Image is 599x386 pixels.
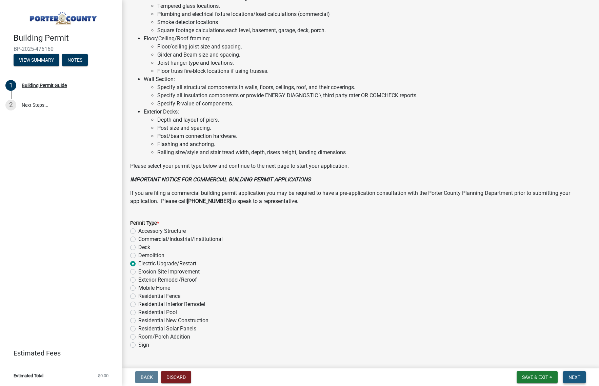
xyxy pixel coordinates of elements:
li: Post size and spacing. [157,124,591,132]
button: Save & Exit [517,371,558,383]
li: Plumbing and electrical fixture locations/load calculations (commercial) [157,10,591,18]
li: Joist hanger type and locations. [157,59,591,67]
label: Deck [138,243,150,251]
label: Mobile Home [138,284,170,292]
span: Next [568,374,580,380]
label: Erosion Site Improvement [138,268,200,276]
button: View Summary [14,54,59,66]
button: Discard [161,371,191,383]
li: Specify all structural components in walls, floors, ceilings, roof, and their coverings. [157,83,591,92]
span: Estimated Total [14,373,43,378]
label: Residential Interior Remodel [138,300,205,308]
label: Sign [138,341,149,349]
label: Exterior Remodel/Reroof [138,276,197,284]
label: Residential Pool [138,308,177,317]
label: Permit Type [130,221,159,226]
label: Residential New Construction [138,317,208,325]
p: If you are filing a commercial building permit application you may be required to have a pre-appl... [130,189,591,205]
button: Back [135,371,158,383]
label: Electric Upgrade/Restart [138,260,196,268]
button: Next [563,371,586,383]
li: Flashing and anchoring. [157,140,591,148]
li: Depth and layout of piers. [157,116,591,124]
label: Residential Fence [138,292,180,300]
label: Commercial/Industrial/Institutional [138,235,223,243]
li: Specify all insulation components or provide ENERGY DIAGNOSTIC \ third party rater OR COMCHECK re... [157,92,591,100]
span: $0.00 [98,373,108,378]
li: Floor truss fire-block locations if using trusses. [157,67,591,75]
h4: Building Permit [14,33,117,43]
li: Railing size/style and stair tread width, depth, risers height, landing dimensions [157,148,591,157]
wm-modal-confirm: Summary [14,58,59,63]
label: Residential Solar Panels [138,325,196,333]
label: Demolition [138,251,164,260]
li: Smoke detector locations [157,18,591,26]
li: Floor/ceiling joist size and spacing. [157,43,591,51]
li: Girder and Beam size and spacing. [157,51,591,59]
li: Tempered glass locations. [157,2,591,10]
li: Square footage calculations each level, basement, garage, deck, porch. [157,26,591,35]
span: Save & Exit [522,374,548,380]
a: Estimated Fees [5,346,111,360]
div: 2 [5,100,16,110]
div: Building Permit Guide [22,83,67,88]
p: Please select your permit type below and continue to the next page to start your application. [130,162,591,170]
li: Exterior Decks: [144,108,591,157]
wm-modal-confirm: Notes [62,58,88,63]
strong: IMPORTANT NOTICE FOR COMMERCIAL BUILDING PERMIT APPLICATIONS [130,176,311,183]
img: Porter County, Indiana [14,7,111,26]
li: Post/beam connection hardware. [157,132,591,140]
div: 1 [5,80,16,91]
label: Room/Porch Addition [138,333,190,341]
li: Specify R-value of components. [157,100,591,108]
span: BP-2025-476160 [14,46,108,52]
li: Wall Section: [144,75,591,108]
button: Notes [62,54,88,66]
span: Back [141,374,153,380]
label: Accessory Structure [138,227,186,235]
li: Floor/Ceiling/Roof framing: [144,35,591,75]
strong: [PHONE_NUMBER] [187,198,231,204]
